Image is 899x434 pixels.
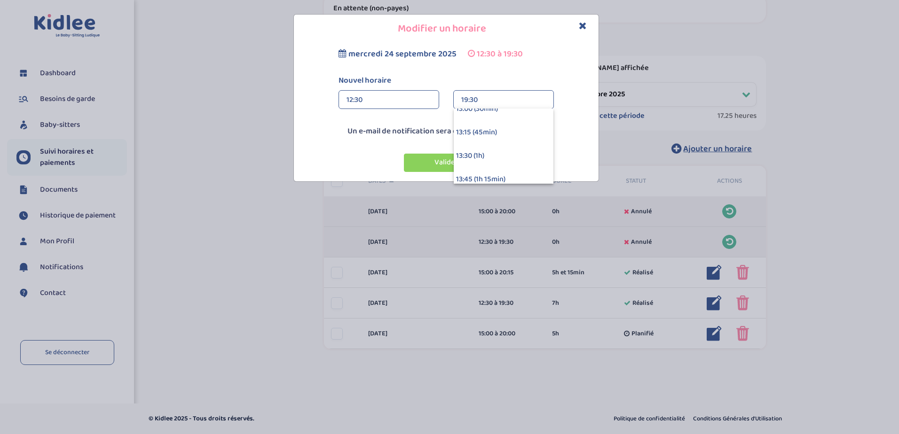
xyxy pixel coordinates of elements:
div: 13:00 (30min) [454,97,553,121]
p: Un e-mail de notification sera envoyé à [296,125,596,138]
div: 13:30 (1h) [454,144,553,168]
div: 12:30 [347,91,431,109]
span: mercredi 24 septembre 2025 [348,47,457,61]
div: 13:45 (1h 15min) [454,168,553,191]
button: Close [579,21,587,31]
div: 13:15 (45min) [454,121,553,144]
div: 19:30 [461,91,546,109]
button: Valider [404,154,489,172]
h4: Modifier un horaire [301,22,591,36]
label: Nouvel horaire [331,75,561,87]
span: 12:30 à 19:30 [477,47,523,61]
